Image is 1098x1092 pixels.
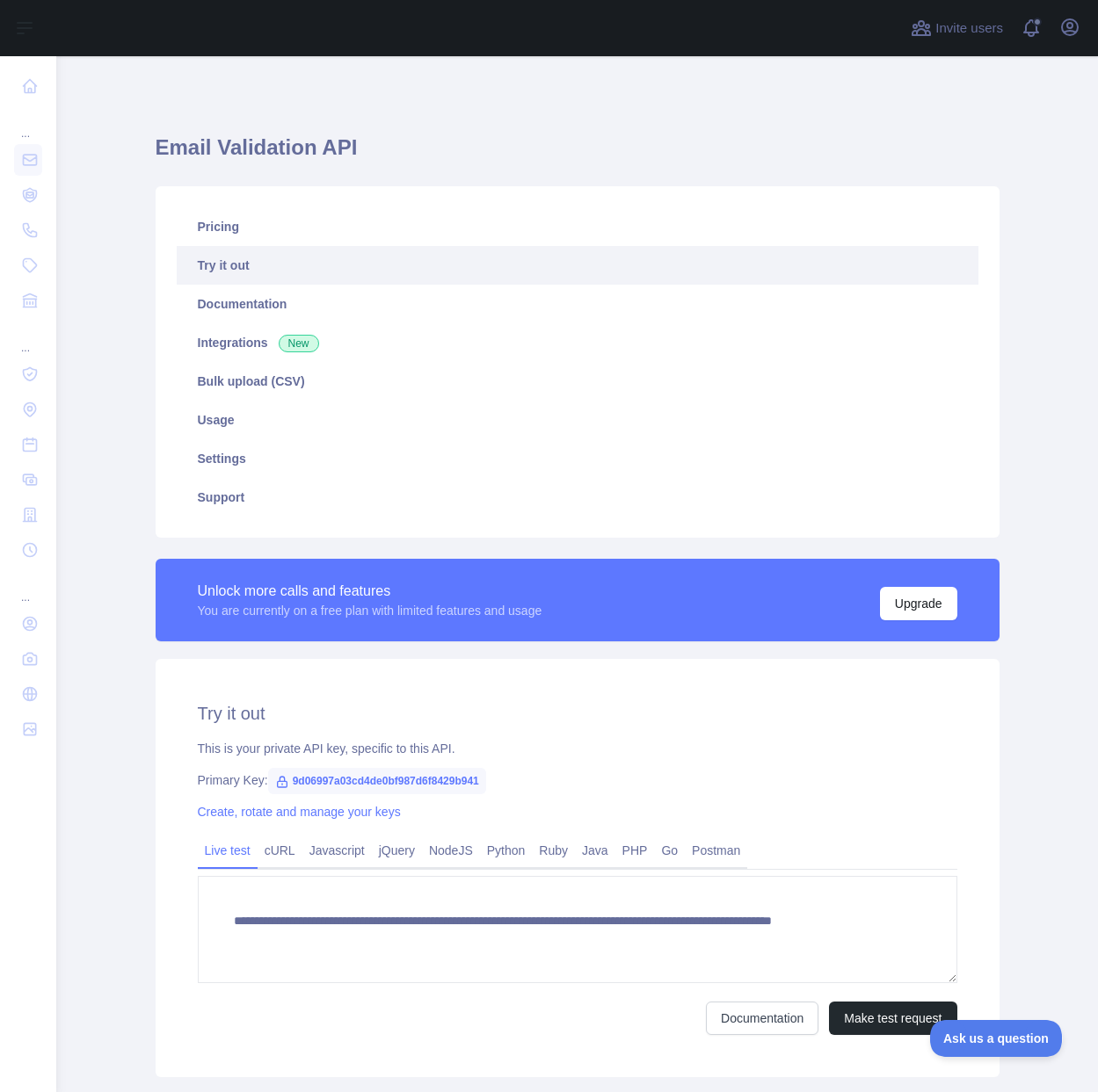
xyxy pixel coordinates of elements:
div: This is your private API key, specific to this API. [198,740,957,757]
a: Support [177,478,978,517]
button: Make test request [829,1002,956,1035]
a: Documentation [706,1002,818,1035]
a: NodeJS [422,836,480,864]
a: PHP [615,836,655,864]
a: Postman [685,836,747,864]
a: Live test [198,836,258,864]
a: Usage [177,401,978,439]
a: Python [480,836,533,864]
span: 9d06997a03cd4de0bf987d6f8429b941 [268,768,486,794]
div: Primary Key: [198,771,957,789]
a: Ruby [532,836,575,864]
button: Upgrade [880,587,957,620]
h2: Try it out [198,701,957,726]
button: Invite users [907,14,1007,42]
a: Java [575,836,615,864]
a: Bulk upload (CSV) [177,362,978,401]
a: Javascript [302,836,372,864]
a: Create, rotate and manage your keys [198,805,401,819]
a: Settings [177,439,978,478]
span: Invite users [935,18,1003,39]
span: New [279,335,319,352]
a: Pricing [177,207,978,246]
div: Unlock more calls and features [198,581,542,602]
a: jQuery [372,836,422,864]
h1: Email Validation API [156,134,1000,176]
a: Try it out [177,246,978,285]
a: Integrations New [177,323,978,362]
a: Go [654,836,685,864]
a: cURL [258,836,302,864]
a: Documentation [177,285,978,323]
div: ... [14,105,42,141]
div: ... [14,320,42,355]
iframe: Toggle Customer Support [930,1020,1063,1057]
div: ... [14,569,42,604]
div: You are currently on a free plan with limited features and usage [198,602,542,619]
